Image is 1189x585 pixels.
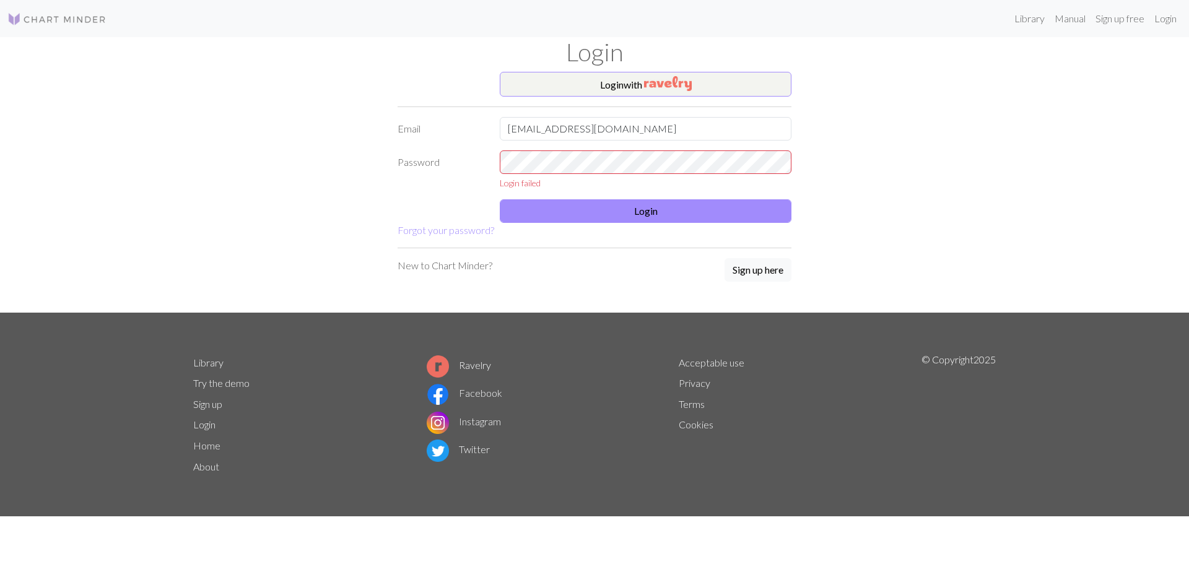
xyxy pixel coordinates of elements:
h1: Login [186,37,1003,67]
a: About [193,461,219,472]
button: Loginwith [500,72,791,97]
a: Facebook [427,387,502,399]
label: Email [390,117,492,141]
button: Login [500,199,791,223]
a: Sign up here [725,258,791,283]
div: Login failed [500,176,791,189]
a: Home [193,440,220,451]
a: Sign up [193,398,222,410]
a: Forgot your password? [398,224,494,236]
a: Twitter [427,443,490,455]
a: Cookies [679,418,713,430]
img: Instagram logo [427,412,449,434]
a: Manual [1050,6,1091,31]
a: Try the demo [193,377,250,389]
label: Password [390,150,492,189]
a: Login [1149,6,1182,31]
a: Library [1009,6,1050,31]
img: Twitter logo [427,440,449,462]
img: Logo [7,12,107,27]
a: Privacy [679,377,710,389]
img: Ravelry [644,76,692,91]
img: Ravelry logo [427,355,449,378]
a: Terms [679,398,705,410]
a: Acceptable use [679,357,744,368]
a: Instagram [427,415,501,427]
a: Ravelry [427,359,491,371]
p: © Copyright 2025 [921,352,996,477]
a: Login [193,418,216,430]
button: Sign up here [725,258,791,282]
a: Library [193,357,224,368]
p: New to Chart Minder? [398,258,492,273]
img: Facebook logo [427,383,449,405]
a: Sign up free [1091,6,1149,31]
